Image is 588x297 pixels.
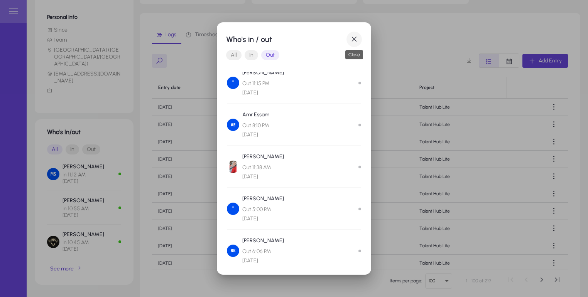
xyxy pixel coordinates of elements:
img: Mohamed Hegazy [227,77,239,89]
span: Out 11:38 AM [DATE] [242,163,284,181]
h1: Who's in / out [226,33,346,45]
p: [PERSON_NAME] [242,152,284,161]
img: Amr Essam [227,119,239,131]
p: [PERSON_NAME] [242,68,284,77]
span: Out 5:00 PM [DATE] [242,205,284,223]
button: Out [261,50,279,60]
p: Amr Essam [242,110,269,119]
p: [PERSON_NAME] [242,236,284,245]
button: All [226,50,242,60]
span: Out 6:06 PM [DATE] [242,247,284,265]
p: [PERSON_NAME] [242,194,284,203]
img: bassem khaled [227,245,239,257]
mat-button-toggle-group: Font Style [226,47,362,63]
img: Omar Mahmoud [227,203,239,215]
div: Close [345,50,363,59]
span: Out 11:15 PM [DATE] [242,79,284,97]
button: In [245,50,258,60]
span: Out 8:10 PM [DATE] [242,121,269,139]
img: Huda Almowafy [227,161,239,173]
